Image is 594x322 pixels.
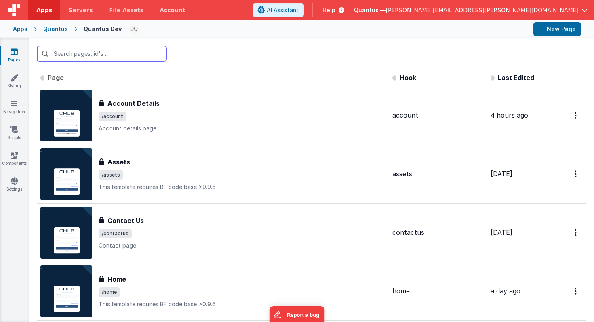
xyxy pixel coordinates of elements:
button: Options [570,107,583,124]
h3: Assets [107,157,130,167]
span: Hook [400,74,416,82]
p: Account details page [99,124,386,133]
span: Servers [68,6,93,14]
img: 1021820d87a3b39413df04cdda3ae7ec [128,23,140,35]
span: /home [99,287,120,297]
div: Apps [13,25,27,33]
div: Quantus [43,25,68,33]
div: assets [392,169,484,179]
span: Quantus — [354,6,386,14]
span: [PERSON_NAME][EMAIL_ADDRESS][PERSON_NAME][DOMAIN_NAME] [386,6,579,14]
p: This template requires BF code base >0.9.6 [99,300,386,308]
button: AI Assistant [253,3,304,17]
span: [DATE] [491,170,512,178]
span: [DATE] [491,228,512,236]
div: account [392,111,484,120]
div: home [392,286,484,296]
button: Options [570,283,583,299]
span: File Assets [109,6,144,14]
span: Last Edited [498,74,534,82]
span: Page [48,74,64,82]
button: Options [570,224,583,241]
span: /assets [99,170,123,180]
p: Contact page [99,242,386,250]
span: AI Assistant [267,6,299,14]
span: /account [99,112,126,121]
input: Search pages, id's ... [37,46,166,61]
button: New Page [533,22,581,36]
span: Apps [36,6,52,14]
p: This template requires BF code base >0.9.6 [99,183,386,191]
span: /contactus [99,229,132,238]
span: a day ago [491,287,520,295]
div: contactus [392,228,484,237]
div: Quantus Dev [84,25,122,33]
span: Help [322,6,335,14]
button: Quantus — [PERSON_NAME][EMAIL_ADDRESS][PERSON_NAME][DOMAIN_NAME] [354,6,588,14]
span: 4 hours ago [491,111,528,119]
h3: Account Details [107,99,160,108]
button: Options [570,166,583,182]
h3: Contact Us [107,216,144,225]
h3: Home [107,274,126,284]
